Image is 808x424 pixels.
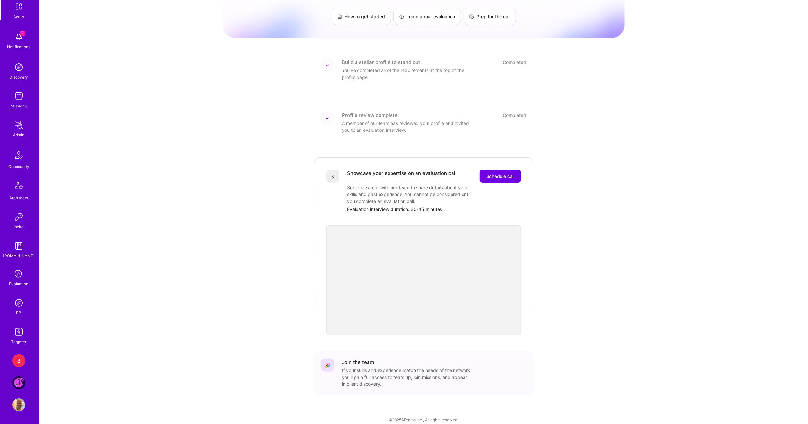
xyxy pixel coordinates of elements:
[12,118,25,131] img: admin teamwork
[342,120,472,133] div: A member of our team has reviewed your profile and invited you to an evaluation interview.
[10,194,28,201] div: Architects
[326,225,521,335] iframe: video
[347,206,521,213] div: Evaluation interview duration: 30-45 minutes
[12,210,25,223] img: Invite
[12,296,25,309] img: Admin Search
[14,13,24,20] div: Setup
[7,44,30,50] div: Notifications
[11,354,27,367] a: B
[14,223,24,230] div: Invite
[464,8,516,25] a: Prep for the call
[12,61,25,74] img: discovery
[469,14,474,19] img: Prep for the call
[12,398,25,411] img: User Avatar
[20,31,25,36] span: 1
[347,170,457,183] div: Showcase your expertise on an evaluation call
[332,8,391,25] a: How to get started
[347,184,477,205] div: Schedule a call with our team to share details about your skills and past experience. You cannot ...
[342,367,472,387] div: If your skills and experience match the needs of the network, you’ll gain full access to team up,...
[321,359,334,372] div: 🎉
[12,325,25,338] img: Skill Targeter
[11,147,27,163] img: Community
[399,14,404,19] img: Learn about evaluation
[12,239,25,252] img: guide book
[12,31,25,44] img: bell
[326,63,330,67] img: Completed
[12,376,25,389] img: Kraken: Delivery and Migration Agentic Platform
[16,309,22,316] div: DB
[12,354,25,367] div: B
[13,268,25,281] i: icon SelectionTeam
[480,170,521,183] button: Schedule call
[11,338,27,345] div: Targeter
[11,398,27,411] a: User Avatar
[393,8,461,25] a: Learn about evaluation
[3,252,35,259] div: [DOMAIN_NAME]
[342,67,472,81] div: You've completed all of the requirements at the top of the profile page.
[9,281,29,287] div: Evaluation
[11,179,27,194] img: Architects
[12,90,25,103] img: teamwork
[337,14,342,19] img: How to get started
[8,163,29,170] div: Community
[326,170,339,183] div: 3
[503,59,526,66] div: Completed
[342,112,398,118] div: Profile review complete
[342,59,420,66] div: Build a stellar profile to stand out
[11,103,27,109] div: Missions
[13,131,25,138] div: Admin
[342,359,374,366] div: Join the team
[326,116,330,120] img: Completed
[10,74,28,81] div: Discovery
[11,376,27,389] a: Kraken: Delivery and Migration Agentic Platform
[486,173,514,180] span: Schedule call
[503,112,526,118] div: Completed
